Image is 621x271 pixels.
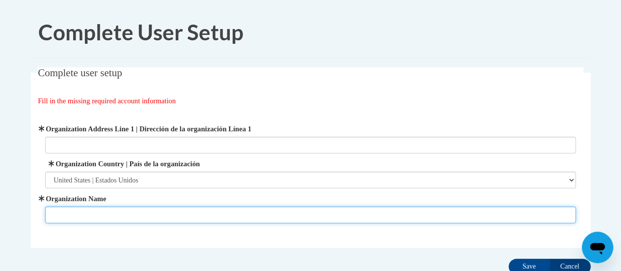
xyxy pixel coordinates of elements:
[45,123,576,134] label: Organization Address Line 1 | Dirección de la organización Línea 1
[38,97,176,105] span: Fill in the missing required account information
[38,19,243,45] span: Complete User Setup
[45,137,576,153] input: Metadata input
[45,207,576,223] input: Metadata input
[45,193,576,204] label: Organization Name
[38,67,122,79] span: Complete user setup
[45,158,576,169] label: Organization Country | País de la organización
[582,232,613,263] iframe: Button to launch messaging window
